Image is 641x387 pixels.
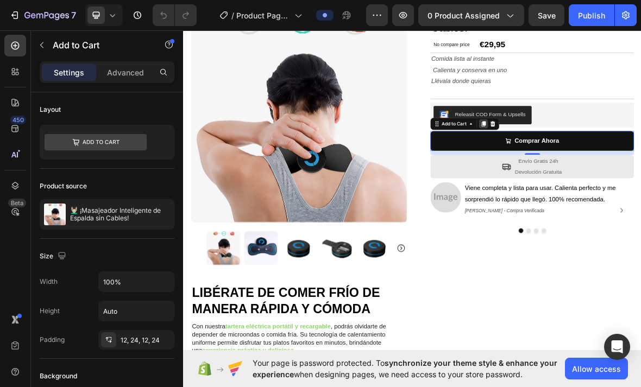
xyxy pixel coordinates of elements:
button: Dot [499,289,505,296]
button: Carousel Next Arrow [303,311,316,324]
div: Comprar Ahora [471,157,535,173]
span: Envío Gratis 24h [476,189,533,198]
div: Width [40,277,58,287]
div: Open Intercom Messenger [604,334,630,360]
iframe: Design area [183,25,641,356]
button: Publish [569,4,614,26]
p: Advanced [107,67,144,78]
span: / [231,10,234,21]
p: 💆🏻‍♂️ ¡Masajeador Inteligente de Espalda sin Cables! [70,207,170,222]
button: Save [529,4,564,26]
div: Add to Cart [365,136,405,145]
div: 450 [10,116,26,124]
button: Dot [477,289,483,296]
div: €29,95 [420,16,459,40]
button: Dot [510,289,516,296]
input: Auto [99,272,174,291]
img: 2237x1678 [351,224,395,267]
div: Undo/Redo [153,4,197,26]
span: 0 product assigned [428,10,500,21]
span: synchronize your theme style & enhance your experience [253,358,557,379]
img: product feature img [44,204,66,225]
span: Save [538,11,556,20]
div: Product source [40,181,87,191]
img: CKKYs5695_ICEAE=.webp [365,122,378,135]
button: Carousel Next Arrow [615,255,632,272]
i: Llévala donde quieras [353,75,438,84]
span: Product Page - [DATE] 12:00:49 [236,10,290,21]
button: Allow access [565,358,628,379]
span: Devolución Gratuita [472,205,538,213]
button: Dot [488,289,494,296]
button: 0 product assigned [418,4,524,26]
div: Background [40,371,77,381]
p: Add to Cart [53,39,145,52]
span: Viene completa y lista para usar. Calienta perfecto y me sorprendió lo rápido que llegó. 100% rec... [400,227,615,252]
p: No compare price [356,24,407,31]
div: Size [40,249,68,264]
i: [PERSON_NAME] - Compra Verificada [400,261,513,268]
i: Calienta y conserva en uno [355,59,460,68]
div: Layout [40,105,61,115]
div: Beta [8,199,26,207]
p: 7 [71,9,76,22]
i: Comida lista al instante [353,43,442,53]
div: 12, 24, 12, 24 [121,335,172,345]
button: 7 [4,4,81,26]
div: Releasit COD Form & Upsells [386,122,487,133]
div: Padding [40,335,65,345]
div: Publish [578,10,605,21]
button: Comprar Ahora [351,151,641,180]
button: Releasit COD Form & Upsells [356,115,495,141]
div: Height [40,306,60,316]
input: Auto [99,301,174,321]
span: Your page is password protected. To when designing pages, we need access to your store password. [253,357,565,380]
span: Allow access [572,363,621,375]
p: Settings [54,67,84,78]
